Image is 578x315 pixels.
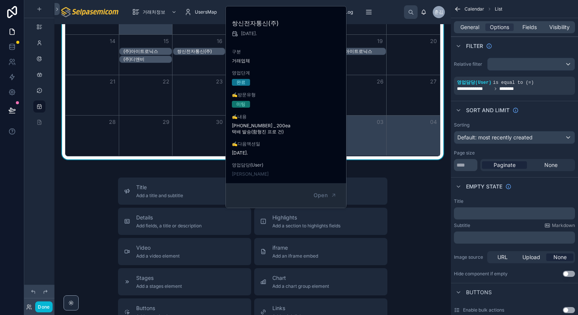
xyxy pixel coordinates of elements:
button: 23 [215,77,224,86]
button: 14 [108,37,117,46]
button: 26 [376,77,385,86]
button: ChartAdd a chart group element [254,268,387,295]
span: Stages [136,274,182,282]
span: URL [497,253,508,261]
button: 16 [215,37,224,46]
h2: 쌍신전자통신(주) [232,19,341,28]
span: Fields [522,23,537,31]
label: Title [454,198,463,204]
div: Hide component if empty [454,271,508,277]
span: ✍️내용 [232,114,341,120]
span: 춘김 [434,9,443,15]
span: ✍️방문유형 [232,92,341,98]
div: (주)디앤비 [123,56,171,62]
button: HighlightsAdd a section to highlights fields [254,208,387,235]
a: Markdown [544,222,575,229]
div: 쌍신전자통신(주) [177,48,225,54]
span: Buttons [466,289,492,296]
span: is equal to (=) [493,80,534,85]
button: 20 [429,37,438,46]
span: 거래처정보 [143,9,165,15]
span: 거래업체 [232,58,250,64]
button: 22 [162,77,171,86]
a: [PERSON_NAME] [232,171,269,177]
span: 영업담당(User) [232,162,341,168]
div: (주)아이트로닉스 [337,48,385,54]
span: Empty state [466,183,502,190]
img: App logo [61,6,120,18]
span: General [460,23,479,31]
button: 27 [429,77,438,86]
label: Page size [454,150,475,156]
span: Add fields, a title or description [136,223,202,229]
button: 04 [429,117,438,127]
button: TitleAdd a title and subtitle [118,178,251,205]
span: Sort And Limit [466,107,510,114]
button: 19 [376,37,385,46]
div: 완료 [236,79,245,86]
div: scrollable content [126,4,404,20]
span: List [495,6,502,12]
span: iframe [272,244,318,252]
span: Video [136,244,180,252]
button: 30 [215,117,224,127]
button: DetailsAdd fields, a title or description [118,208,251,235]
span: [DATE]. [232,150,341,156]
span: 영업담당(User) [457,80,491,85]
span: None [544,161,558,169]
span: Paginate [494,161,516,169]
span: [DATE]. [241,31,257,37]
span: Visibility [549,23,570,31]
button: 15 [162,37,171,46]
div: (주)아이트로닉스 [123,48,171,55]
span: Open [314,192,328,199]
label: Image source [454,254,484,260]
span: Upload [522,253,540,261]
span: Title [136,184,183,191]
span: ✍️다음액션일 [232,141,341,147]
span: UsersMap [195,9,217,15]
span: Buttons [136,304,190,312]
span: Add a chart group element [272,283,329,289]
span: Add an iframe embed [272,253,318,259]
div: (주)아이트로닉스 [337,48,385,55]
span: Calendar [465,6,484,12]
span: Add a stages element [136,283,182,289]
span: Details [136,214,202,221]
span: 영업단계 [232,70,341,76]
button: 21 [108,77,117,86]
a: Activity Log [315,5,358,19]
button: Done [35,301,52,312]
span: 구분 [232,49,341,55]
a: Open [309,189,342,202]
span: Add a section to highlights fields [272,223,340,229]
span: None [553,253,567,261]
span: Chart [272,274,329,282]
span: Options [490,23,509,31]
span: Add a video element [136,253,180,259]
span: [PHONE_NUMBER] _ 200ea 택배 발송(함형진 프로 건) [232,123,341,135]
a: 영업일지 [267,5,313,19]
button: Default: most recently created [454,131,575,144]
div: (주)아이트로닉스 [123,48,171,54]
button: iframeAdd an iframe embed [254,238,387,265]
button: StagesAdd a stages element [118,268,251,295]
a: UsersMap [182,5,222,19]
div: scrollable content [454,232,575,244]
div: (주)디앤비 [123,56,171,63]
span: Filter [466,42,483,50]
span: Links [272,304,305,312]
span: Add a title and subtitle [136,193,183,199]
span: Markdown [552,222,575,229]
a: Application [224,5,266,19]
button: 29 [162,117,171,127]
button: 03 [376,117,385,127]
label: Sorting [454,122,469,128]
label: Relative filter [454,61,484,67]
button: VideoAdd a video element [118,238,251,265]
a: 거래처정보 [130,5,180,19]
button: 28 [108,117,117,127]
div: 쌍신전자통신(주) [177,48,225,55]
span: Highlights [272,214,340,221]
